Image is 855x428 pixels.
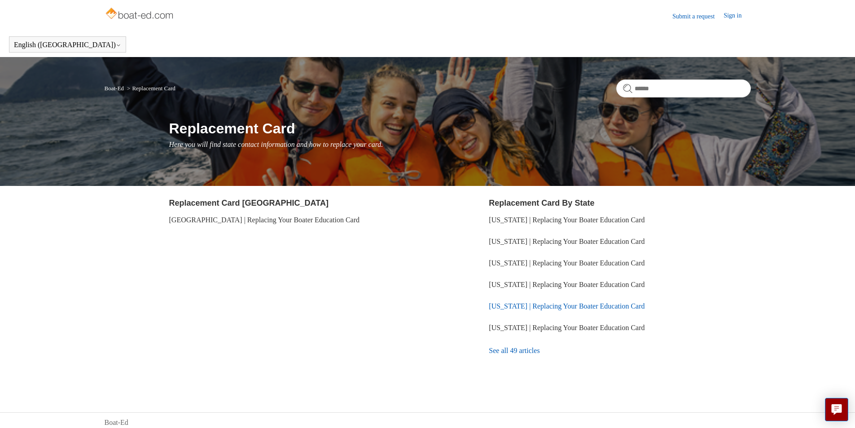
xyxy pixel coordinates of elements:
a: Submit a request [672,12,723,21]
a: Replacement Card By State [489,199,594,207]
h1: Replacement Card [169,118,751,139]
a: [US_STATE] | Replacing Your Boater Education Card [489,259,645,267]
a: [US_STATE] | Replacing Your Boater Education Card [489,302,645,310]
button: English ([GEOGRAPHIC_DATA]) [14,41,121,49]
li: Replacement Card [125,85,175,92]
a: [US_STATE] | Replacing Your Boater Education Card [489,324,645,331]
a: [US_STATE] | Replacing Your Boater Education Card [489,238,645,245]
a: Boat-Ed [105,85,124,92]
p: Here you will find state contact information and how to replace your card. [169,139,751,150]
a: Boat-Ed [105,417,128,428]
a: [US_STATE] | Replacing Your Boater Education Card [489,216,645,224]
a: [GEOGRAPHIC_DATA] | Replacing Your Boater Education Card [169,216,360,224]
button: Live chat [825,398,848,421]
li: Boat-Ed [105,85,126,92]
input: Search [616,79,751,97]
a: See all 49 articles [489,339,750,363]
a: [US_STATE] | Replacing Your Boater Education Card [489,281,645,288]
a: Sign in [723,11,750,22]
img: Boat-Ed Help Center home page [105,5,176,23]
a: Replacement Card [GEOGRAPHIC_DATA] [169,199,329,207]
